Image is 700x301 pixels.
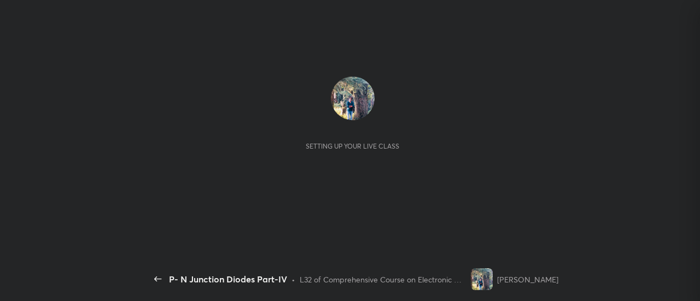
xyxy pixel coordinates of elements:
div: Setting up your live class [306,142,399,150]
img: 59c563b3a5664198889a11c766107c6f.jpg [471,268,493,290]
div: L32 of Comprehensive Course on Electronic Devices for ECE,EE & IN (GATE & ESE) [300,274,467,285]
div: [PERSON_NAME] [497,274,558,285]
img: 59c563b3a5664198889a11c766107c6f.jpg [331,76,375,120]
div: • [291,274,295,285]
div: P- N Junction Diodes Part-IV [169,273,287,286]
